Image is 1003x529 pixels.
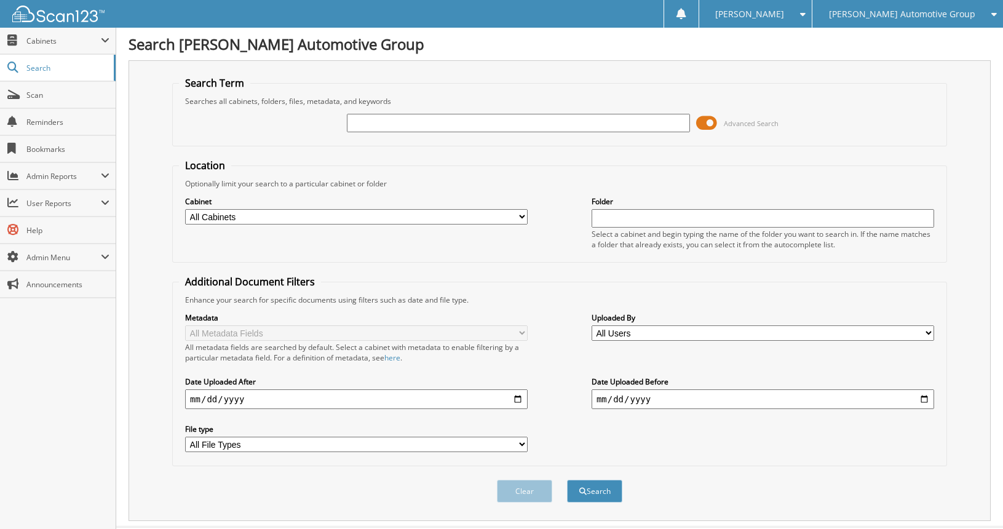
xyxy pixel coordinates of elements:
label: Date Uploaded After [185,376,528,387]
input: end [592,389,934,409]
legend: Additional Document Filters [179,275,321,288]
div: Optionally limit your search to a particular cabinet or folder [179,178,940,189]
span: [PERSON_NAME] [715,10,784,18]
div: Select a cabinet and begin typing the name of the folder you want to search in. If the name match... [592,229,934,250]
label: Uploaded By [592,312,934,323]
span: Announcements [26,279,109,290]
span: Bookmarks [26,144,109,154]
span: Scan [26,90,109,100]
legend: Location [179,159,231,172]
label: Folder [592,196,934,207]
span: User Reports [26,198,101,209]
span: Admin Menu [26,252,101,263]
img: scan123-logo-white.svg [12,6,105,22]
h1: Search [PERSON_NAME] Automotive Group [129,34,991,54]
legend: Search Term [179,76,250,90]
div: Searches all cabinets, folders, files, metadata, and keywords [179,96,940,106]
label: File type [185,424,528,434]
label: Date Uploaded Before [592,376,934,387]
span: Reminders [26,117,109,127]
button: Search [567,480,622,503]
span: Cabinets [26,36,101,46]
label: Metadata [185,312,528,323]
label: Cabinet [185,196,528,207]
span: Help [26,225,109,236]
span: [PERSON_NAME] Automotive Group [829,10,975,18]
input: start [185,389,528,409]
div: All metadata fields are searched by default. Select a cabinet with metadata to enable filtering b... [185,342,528,363]
a: here [384,352,400,363]
span: Admin Reports [26,171,101,181]
span: Search [26,63,108,73]
button: Clear [497,480,552,503]
span: Advanced Search [724,119,779,128]
div: Enhance your search for specific documents using filters such as date and file type. [179,295,940,305]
